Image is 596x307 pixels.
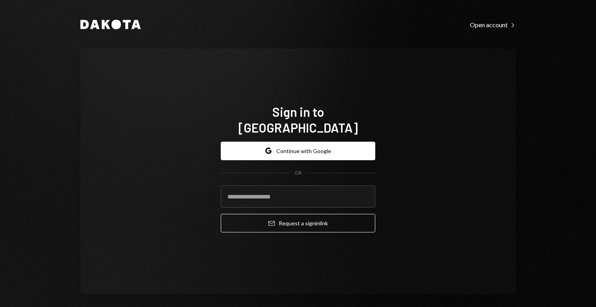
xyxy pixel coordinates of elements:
button: Continue with Google [221,142,375,160]
h1: Sign in to [GEOGRAPHIC_DATA] [221,104,375,135]
div: OR [295,170,302,176]
a: Open account [470,20,516,29]
div: Open account [470,21,516,29]
button: Request a signinlink [221,214,375,232]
